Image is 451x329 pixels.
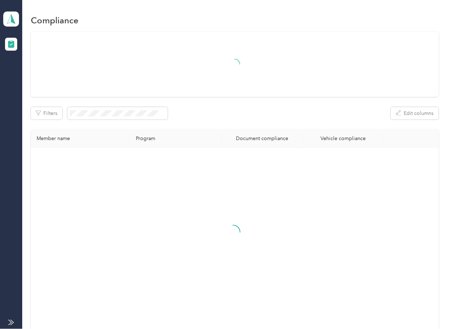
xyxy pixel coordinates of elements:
th: Member name [31,130,130,148]
th: Program [130,130,222,148]
button: Edit columns [391,107,439,120]
button: Filters [31,107,62,120]
h1: Compliance [31,17,79,24]
div: Vehicle compliance [308,135,378,142]
div: Document compliance [228,135,297,142]
iframe: Everlance-gr Chat Button Frame [411,289,451,329]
